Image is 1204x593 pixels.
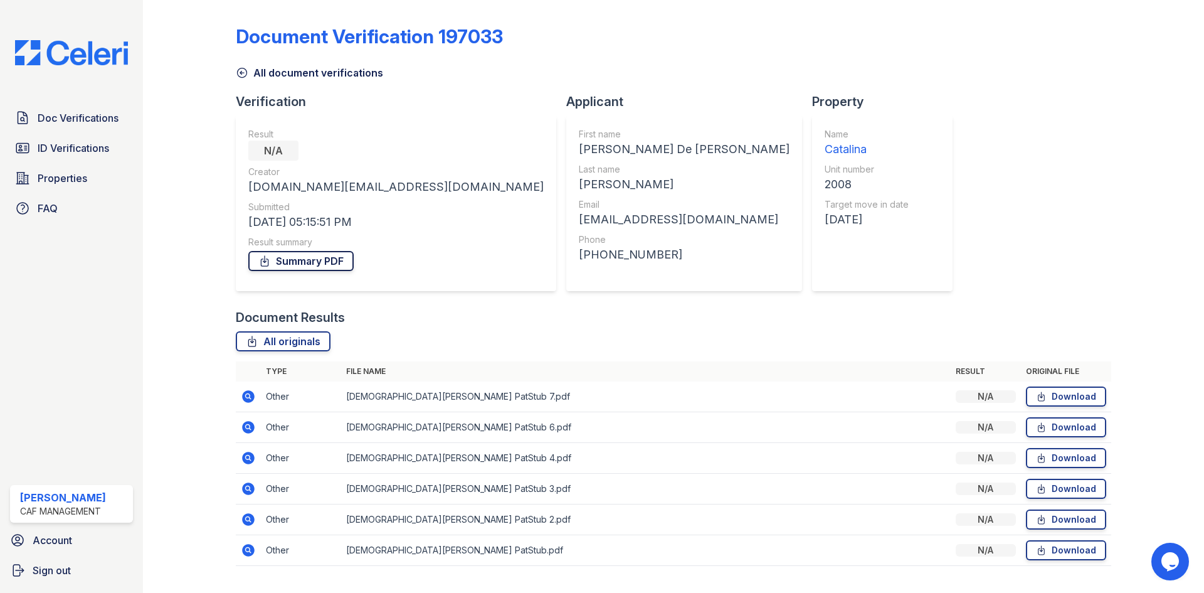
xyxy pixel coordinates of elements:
div: [DATE] [825,211,909,228]
td: [DEMOGRAPHIC_DATA][PERSON_NAME] PatStub 7.pdf [341,382,951,412]
div: Applicant [566,93,812,110]
td: [DEMOGRAPHIC_DATA][PERSON_NAME] PatStub 2.pdf [341,505,951,535]
span: Properties [38,171,87,186]
div: Catalina [825,141,909,158]
div: Unit number [825,163,909,176]
td: [DEMOGRAPHIC_DATA][PERSON_NAME] PatStub 6.pdf [341,412,951,443]
div: Verification [236,93,566,110]
a: Download [1026,479,1106,499]
div: Submitted [248,201,544,213]
a: FAQ [10,196,133,221]
div: 2008 [825,176,909,193]
a: Sign out [5,558,138,583]
td: Other [261,412,341,443]
div: First name [579,128,789,141]
a: ID Verifications [10,136,133,161]
div: N/A [956,483,1016,495]
span: Doc Verifications [38,110,119,126]
div: N/A [956,544,1016,557]
div: [PERSON_NAME] De [PERSON_NAME] [579,141,789,158]
span: ID Verifications [38,141,109,156]
div: Property [812,93,963,110]
a: Download [1026,510,1106,530]
div: Phone [579,233,789,246]
th: File name [341,361,951,382]
td: [DEMOGRAPHIC_DATA][PERSON_NAME] PatStub 4.pdf [341,443,951,474]
div: Creator [248,166,544,178]
span: Account [33,533,72,548]
div: N/A [956,513,1016,526]
div: CAF Management [20,505,106,518]
div: [PERSON_NAME] [579,176,789,193]
div: Target move in date [825,198,909,211]
div: Name [825,128,909,141]
a: Download [1026,540,1106,560]
div: [PERSON_NAME] [20,490,106,505]
div: [EMAIL_ADDRESS][DOMAIN_NAME] [579,211,789,228]
td: Other [261,382,341,412]
td: [DEMOGRAPHIC_DATA][PERSON_NAME] PatStub 3.pdf [341,474,951,505]
a: All document verifications [236,65,383,80]
a: Download [1026,448,1106,468]
a: Name Catalina [825,128,909,158]
div: [PHONE_NUMBER] [579,246,789,264]
div: Email [579,198,789,211]
a: Download [1026,387,1106,407]
td: Other [261,443,341,474]
a: Summary PDF [248,251,354,271]
div: Last name [579,163,789,176]
span: FAQ [38,201,58,216]
th: Original file [1021,361,1111,382]
a: Account [5,528,138,553]
a: All originals [236,331,330,351]
div: [DOMAIN_NAME][EMAIL_ADDRESS][DOMAIN_NAME] [248,178,544,196]
td: Other [261,535,341,566]
div: N/A [248,141,298,161]
th: Result [951,361,1021,382]
div: N/A [956,452,1016,464]
img: CE_Logo_Blue-a8612792a0a2168367f1c8372b55b34899dd931a85d93a1a3d3e32e68fde9ad4.png [5,40,138,65]
div: Result summary [248,236,544,248]
div: Document Results [236,309,345,326]
a: Doc Verifications [10,105,133,131]
div: Result [248,128,544,141]
td: [DEMOGRAPHIC_DATA][PERSON_NAME] PatStub.pdf [341,535,951,566]
div: [DATE] 05:15:51 PM [248,213,544,231]
div: N/A [956,421,1016,434]
span: Sign out [33,563,71,578]
div: N/A [956,390,1016,403]
a: Download [1026,417,1106,437]
td: Other [261,505,341,535]
td: Other [261,474,341,505]
a: Properties [10,166,133,191]
div: Document Verification 197033 [236,25,503,48]
th: Type [261,361,341,382]
iframe: chat widget [1151,543,1191,580]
